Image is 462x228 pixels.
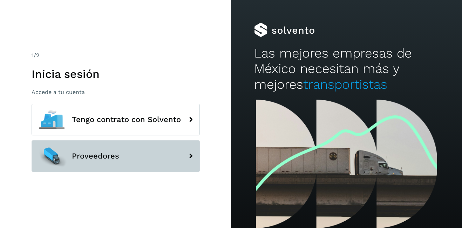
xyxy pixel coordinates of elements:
[32,67,200,81] h1: Inicia sesión
[72,115,181,124] span: Tengo contrato con Solvento
[32,140,200,172] button: Proveedores
[72,152,119,160] span: Proveedores
[32,89,200,95] p: Accede a tu cuenta
[303,77,387,92] span: transportistas
[32,51,200,60] div: /2
[254,46,439,92] h2: Las mejores empresas de México necesitan más y mejores
[32,52,34,59] span: 1
[32,104,200,135] button: Tengo contrato con Solvento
